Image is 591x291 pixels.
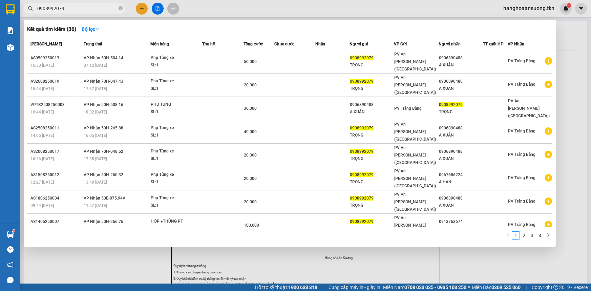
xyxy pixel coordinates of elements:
[439,155,483,162] div: A XUÂN
[244,42,263,46] span: Tổng cước
[244,153,257,158] span: 20.000
[439,62,483,69] div: A XUÂN
[512,232,520,239] a: 1
[520,231,528,240] li: 2
[350,101,394,108] div: 0906890488
[119,6,123,10] span: close-circle
[394,192,436,212] span: PV An [PERSON_NAME] ([GEOGRAPHIC_DATA])
[151,155,202,163] div: SL: 1
[274,42,294,46] span: Chưa cước
[84,133,107,138] span: 16:05 [DATE]
[244,200,257,204] span: 20.000
[350,126,374,130] span: 0908992079
[84,172,123,177] span: VP Nhận 50H-260.32
[439,125,483,132] div: 0906890488
[394,75,436,95] span: PV An [PERSON_NAME] ([GEOGRAPHIC_DATA])
[439,42,461,46] span: Người nhận
[350,225,394,232] div: TRỌNG
[350,196,374,201] span: 0908992079
[30,203,54,208] span: 09:44 [DATE]
[439,148,483,155] div: 0906890488
[82,26,100,32] strong: Bộ lọc
[7,262,14,268] span: notification
[394,122,436,142] span: PV An [PERSON_NAME] ([GEOGRAPHIC_DATA])
[394,52,436,71] span: PV An [PERSON_NAME] ([GEOGRAPHIC_DATA])
[315,42,325,46] span: Nhãn
[84,42,102,46] span: Trạng thái
[506,233,510,237] span: left
[512,231,520,240] li: 1
[151,132,202,139] div: SL: 1
[84,203,107,208] span: 11:57 [DATE]
[30,63,54,68] span: 16:30 [DATE]
[30,55,82,62] div: AS0509250013
[394,169,436,188] span: PV An [PERSON_NAME] ([GEOGRAPHIC_DATA])
[244,106,257,111] span: 30.000
[151,225,202,233] div: SL: 2
[244,223,259,228] span: 100.000
[28,6,33,11] span: search
[545,127,552,135] span: plus-circle
[84,63,107,68] span: 07:12 [DATE]
[350,56,374,60] span: 0908992079
[439,218,483,225] div: 0913763674
[244,176,257,181] span: 20.000
[439,202,483,209] div: A XUÂN
[151,78,202,85] div: Phụ Tùng xe
[84,157,107,161] span: 17:38 [DATE]
[244,129,257,134] span: 40.000
[13,230,15,232] sup: 1
[84,79,123,84] span: VP Nhận 70H-047.43
[151,54,202,62] div: Phụ Tùng xe
[545,151,552,158] span: plus-circle
[544,231,552,240] button: right
[7,231,14,238] img: warehouse-icon
[7,27,14,34] img: solution-icon
[350,62,394,69] div: TRỌNG
[84,110,107,115] span: 18:32 [DATE]
[244,59,257,64] span: 50.000
[545,221,552,228] span: plus-circle
[30,78,82,85] div: AS2608250019
[151,108,202,116] div: SL: 1
[84,86,107,91] span: 17:37 [DATE]
[350,108,394,116] div: A XUÂN
[30,148,82,155] div: AS2008250017
[508,42,524,46] span: VP Nhận
[439,195,483,202] div: 0906890488
[439,55,483,62] div: 0906890488
[439,102,463,107] span: 0908992079
[504,231,512,240] li: Previous Page
[151,171,202,179] div: Phụ Tùng xe
[84,180,107,185] span: 13:49 [DATE]
[151,179,202,186] div: SL: 1
[27,26,76,33] h3: Kết quả tìm kiếm ( 36 )
[545,57,552,65] span: plus-circle
[350,132,394,139] div: TRỌNG
[439,132,483,139] div: A XUÂN
[439,78,483,85] div: 0906890488
[151,148,202,155] div: Phụ Tùng xe
[7,277,14,283] span: message
[508,99,550,118] span: PV An [PERSON_NAME] ([GEOGRAPHIC_DATA])
[528,232,536,239] a: 3
[546,233,550,237] span: right
[7,246,14,253] span: question-circle
[508,152,535,157] span: PV Trảng Bàng
[84,196,125,201] span: VP Nhận 50E-075.94V
[508,59,535,63] span: PV Trảng Bàng
[30,101,82,108] div: VPTB2508250003
[30,157,54,161] span: 16:26 [DATE]
[439,225,483,232] div: QUẸO
[508,199,535,204] span: PV Trảng Bàng
[545,81,552,88] span: plus-circle
[504,231,512,240] button: left
[30,218,82,225] div: AS1405250007
[544,231,552,240] li: Next Page
[30,86,54,91] span: 15:44 [DATE]
[350,85,394,92] div: TRỌNG
[84,149,123,154] span: VP Nhận 70H-048.52
[350,79,374,84] span: 0908992079
[350,179,394,186] div: TRỌNG
[84,219,123,224] span: VP Nhận 50H-266.76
